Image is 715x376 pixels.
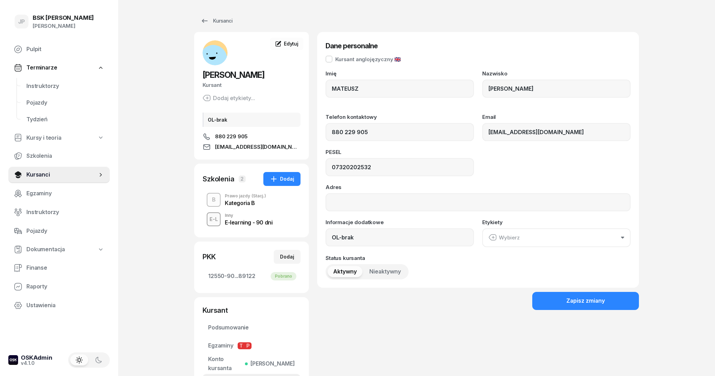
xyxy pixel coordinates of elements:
[33,15,94,21] div: BSK [PERSON_NAME]
[21,111,110,128] a: Tydzień
[8,355,18,365] img: logo-xs-dark@2x.png
[369,267,401,276] span: Nieaktywny
[8,41,110,58] a: Pulpit
[328,266,362,277] button: Aktywny
[203,70,264,80] span: [PERSON_NAME]
[21,361,52,366] div: v4.1.0
[208,272,295,281] span: 12550-90...89122
[252,194,266,198] span: (Stacj.)
[566,296,605,305] div: Zapisz zmiany
[215,132,248,141] span: 880 229 905
[26,245,65,254] span: Dokumentacja
[26,82,104,91] span: Instruktorzy
[33,22,94,31] div: [PERSON_NAME]
[248,359,295,368] span: [PERSON_NAME]
[274,250,301,264] button: Dodaj
[280,253,294,261] div: Dodaj
[26,115,104,124] span: Tydzień
[21,95,110,111] a: Pojazdy
[364,266,406,277] button: Nieaktywny
[8,242,110,258] a: Dokumentacja
[225,194,266,198] div: Prawo jazdy
[203,305,301,315] div: Kursant
[203,252,216,262] div: PKK
[270,175,294,183] div: Dodaj
[207,215,221,223] div: E-L
[26,263,104,272] span: Finanse
[207,212,221,226] button: E-L
[26,208,104,217] span: Instruktorzy
[203,190,301,210] button: BPrawo jazdy(Stacj.)Kategoria B
[26,98,104,107] span: Pojazdy
[209,194,219,206] div: B
[21,78,110,95] a: Instruktorzy
[26,45,104,54] span: Pulpit
[8,278,110,295] a: Raporty
[203,355,301,372] a: Konto kursanta[PERSON_NAME]
[26,227,104,236] span: Pojazdy
[26,282,104,291] span: Raporty
[326,40,631,51] h3: Dane personalne
[8,204,110,221] a: Instruktorzy
[26,152,104,161] span: Szkolenia
[326,228,474,246] input: Dodaj notatkę...
[26,301,104,310] span: Ustawienia
[8,148,110,164] a: Szkolenia
[335,57,401,62] div: Kursant anglojęzyczny 🇬🇧
[203,132,301,141] a: 880 229 905
[8,260,110,276] a: Finanse
[482,228,631,247] button: Wybierz
[203,268,301,285] a: 12550-90...89122Pobrano
[203,319,301,336] a: Podsumowanie
[203,81,301,90] div: Kursant
[8,223,110,239] a: Pojazdy
[203,143,301,151] a: [EMAIL_ADDRESS][DOMAIN_NAME]
[208,323,295,332] span: Podsumowanie
[532,292,639,310] button: Zapisz zmiany
[26,189,104,198] span: Egzaminy
[200,17,232,25] div: Kursanci
[239,175,246,182] span: 2
[333,267,357,276] span: Aktywny
[8,130,110,146] a: Kursy i teoria
[225,200,266,206] div: Kategoria B
[8,166,110,183] a: Kursanci
[215,143,301,151] span: [EMAIL_ADDRESS][DOMAIN_NAME]
[208,355,295,373] span: Konto kursanta
[8,297,110,314] a: Ustawienia
[203,337,301,354] a: EgzaminyTP
[21,355,52,361] div: OSKAdmin
[245,342,252,349] span: P
[284,41,298,47] span: Edytuj
[8,60,110,76] a: Terminarze
[8,185,110,202] a: Egzaminy
[203,210,301,229] button: E-LInnyE-learning - 90 dni
[207,193,221,207] button: B
[263,172,301,186] button: Dodaj
[194,14,239,28] a: Kursanci
[203,113,301,127] div: OL-brak
[238,342,245,349] span: T
[270,38,303,50] a: Edytuj
[18,19,25,25] span: JP
[26,133,61,142] span: Kursy i teoria
[203,94,255,102] button: Dodaj etykiety...
[26,170,97,179] span: Kursanci
[203,174,235,184] div: Szkolenia
[271,272,296,280] div: Pobrano
[488,233,520,242] div: Wybierz
[208,341,295,350] span: Egzaminy
[225,213,272,218] div: Inny
[26,63,57,72] span: Terminarze
[225,220,272,225] div: E-learning - 90 dni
